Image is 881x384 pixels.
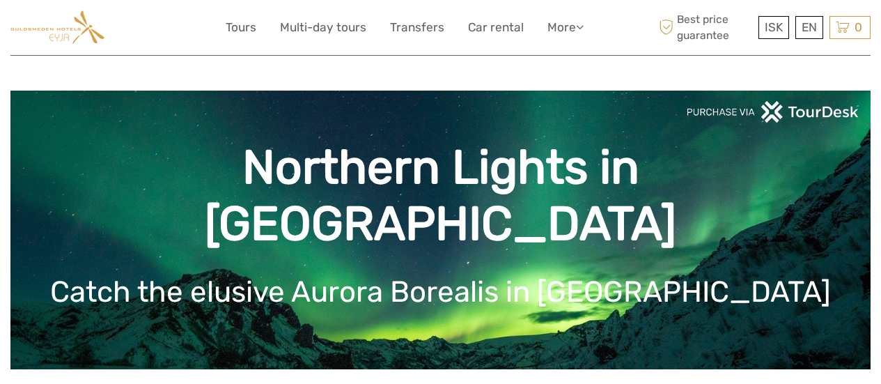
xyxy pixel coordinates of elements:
[31,275,850,309] h1: Catch the elusive Aurora Borealis in [GEOGRAPHIC_DATA]
[31,139,850,252] h1: Northern Lights in [GEOGRAPHIC_DATA]
[655,12,755,43] span: Best price guarantee
[280,17,366,38] a: Multi-day tours
[795,16,823,39] div: EN
[547,17,584,38] a: More
[10,10,104,45] img: Guldsmeden Eyja
[226,17,256,38] a: Tours
[468,17,524,38] a: Car rental
[686,101,860,123] img: PurchaseViaTourDeskwhite.png
[390,17,444,38] a: Transfers
[765,20,783,34] span: ISK
[852,20,864,34] span: 0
